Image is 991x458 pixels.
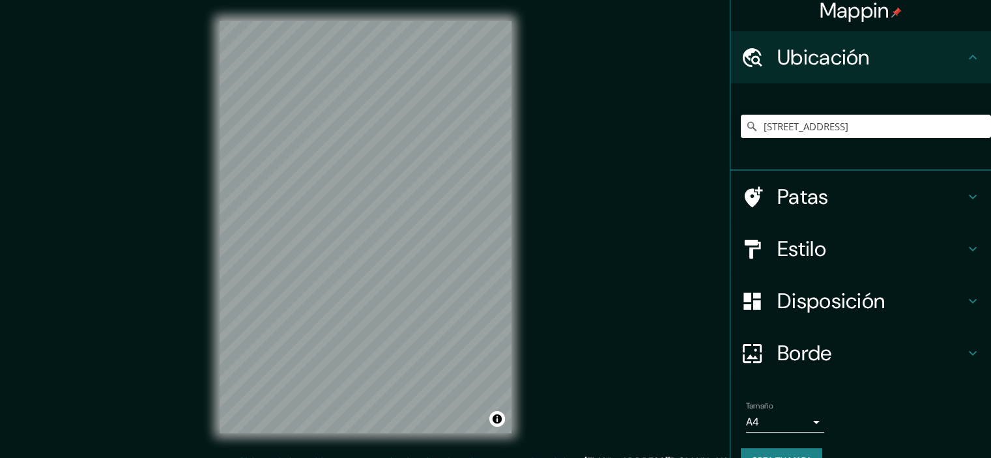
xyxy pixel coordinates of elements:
[746,412,824,433] div: A4
[746,415,759,429] font: A4
[777,235,826,263] font: Estilo
[730,275,991,327] div: Disposición
[730,327,991,379] div: Borde
[220,21,511,433] canvas: Mapa
[489,411,505,427] button: Activar o desactivar atribución
[891,7,902,18] img: pin-icon.png
[777,287,885,315] font: Disposición
[730,223,991,275] div: Estilo
[777,339,832,367] font: Borde
[741,115,991,138] input: Elige tu ciudad o zona
[730,31,991,83] div: Ubicación
[777,44,870,71] font: Ubicación
[730,171,991,223] div: Patas
[746,401,773,411] font: Tamaño
[777,183,829,210] font: Patas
